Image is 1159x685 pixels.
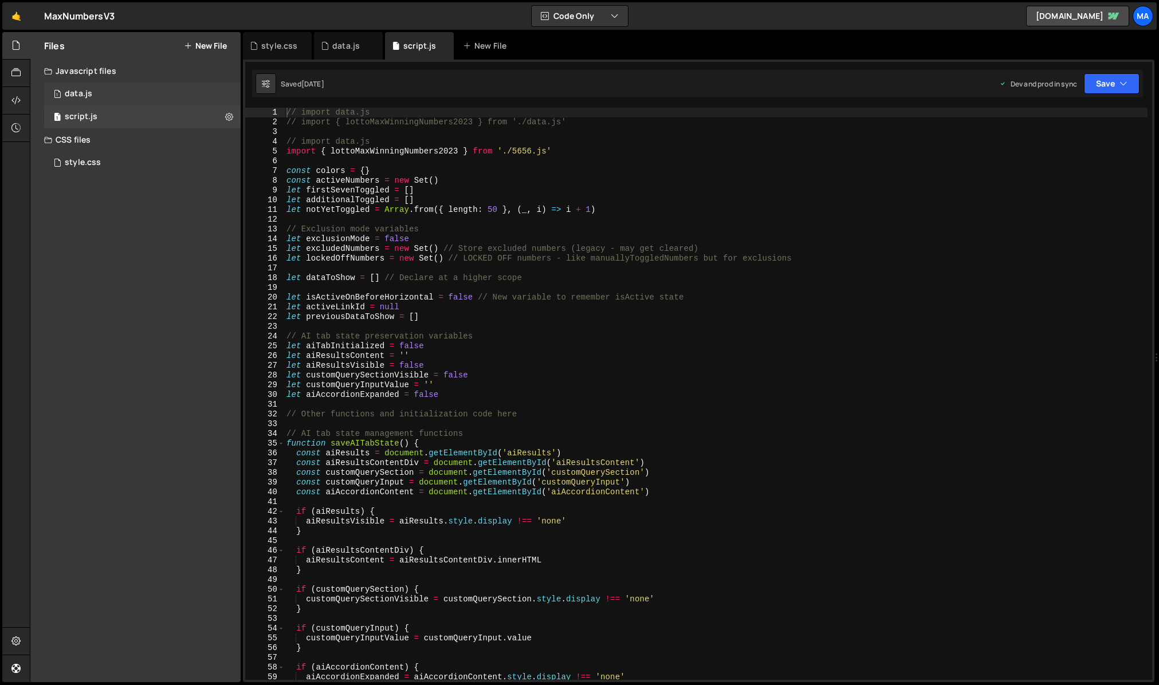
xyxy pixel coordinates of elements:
[245,419,285,429] div: 33
[245,672,285,682] div: 59
[245,147,285,156] div: 5
[245,663,285,672] div: 58
[245,108,285,117] div: 1
[281,79,324,89] div: Saved
[245,293,285,302] div: 20
[245,273,285,283] div: 18
[245,117,285,127] div: 2
[54,90,61,100] span: 1
[245,244,285,254] div: 15
[245,166,285,176] div: 7
[245,137,285,147] div: 4
[245,468,285,478] div: 38
[245,448,285,458] div: 36
[245,283,285,293] div: 19
[245,176,285,186] div: 8
[245,429,285,439] div: 34
[44,105,241,128] div: 3309/5657.js
[245,195,285,205] div: 10
[245,604,285,614] div: 52
[332,40,360,52] div: data.js
[245,371,285,380] div: 28
[245,351,285,361] div: 26
[245,254,285,263] div: 16
[245,400,285,410] div: 31
[245,497,285,507] div: 41
[245,614,285,624] div: 53
[1133,6,1153,26] a: ma
[30,60,241,82] div: Javascript files
[2,2,30,30] a: 🤙
[245,332,285,341] div: 24
[245,390,285,400] div: 30
[44,82,241,105] div: 3309/5656.js
[245,585,285,595] div: 50
[245,536,285,546] div: 45
[463,40,511,52] div: New File
[245,565,285,575] div: 48
[245,361,285,371] div: 27
[44,151,241,174] div: 3309/6309.css
[532,6,628,26] button: Code Only
[44,9,115,23] div: MaxNumbersV3
[245,380,285,390] div: 29
[245,205,285,215] div: 11
[30,128,241,151] div: CSS files
[301,79,324,89] div: [DATE]
[245,302,285,312] div: 21
[245,156,285,166] div: 6
[245,624,285,633] div: 54
[245,225,285,234] div: 13
[245,341,285,351] div: 25
[1026,6,1129,26] a: [DOMAIN_NAME]
[245,633,285,643] div: 55
[54,113,61,123] span: 1
[245,322,285,332] div: 23
[245,526,285,536] div: 44
[245,312,285,322] div: 22
[403,40,436,52] div: script.js
[245,653,285,663] div: 57
[65,112,97,122] div: script.js
[65,158,101,168] div: style.css
[245,643,285,653] div: 56
[245,458,285,468] div: 37
[65,89,92,99] div: data.js
[245,478,285,487] div: 39
[245,575,285,585] div: 49
[245,127,285,137] div: 3
[245,507,285,517] div: 42
[245,556,285,565] div: 47
[44,40,65,52] h2: Files
[184,41,227,50] button: New File
[245,487,285,497] div: 40
[245,263,285,273] div: 17
[245,517,285,526] div: 43
[261,40,297,52] div: style.css
[245,595,285,604] div: 51
[245,215,285,225] div: 12
[245,186,285,195] div: 9
[245,234,285,244] div: 14
[1084,73,1140,94] button: Save
[999,79,1077,89] div: Dev and prod in sync
[245,439,285,448] div: 35
[245,410,285,419] div: 32
[245,546,285,556] div: 46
